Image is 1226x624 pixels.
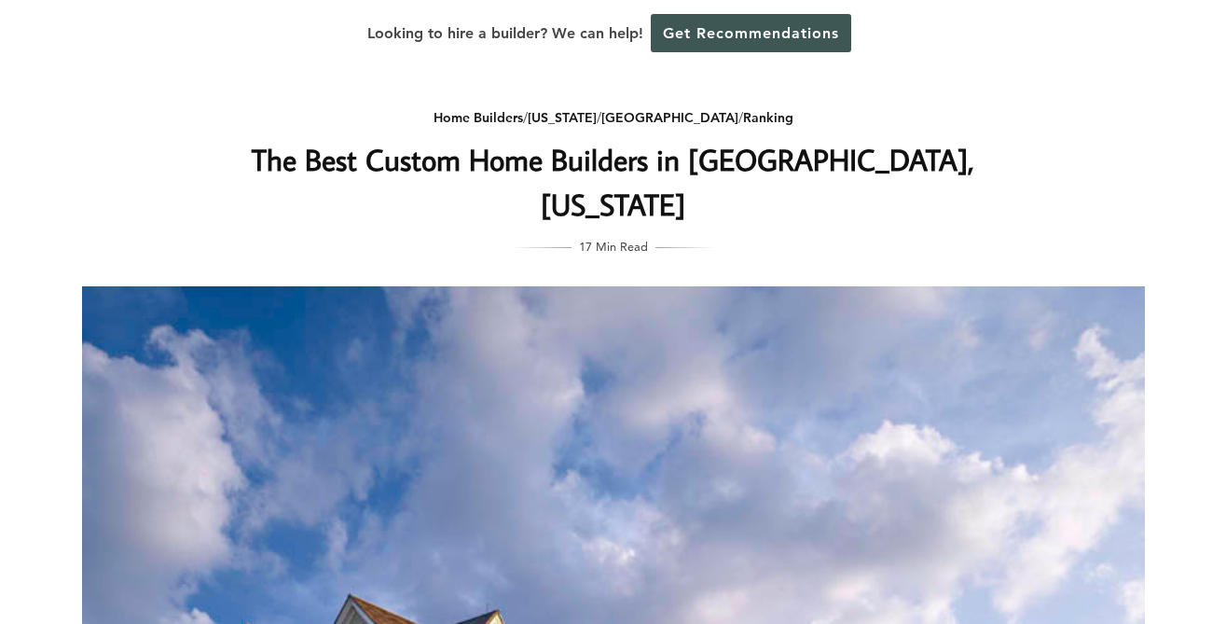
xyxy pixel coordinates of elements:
a: Get Recommendations [651,14,851,52]
a: Home Builders [434,109,523,126]
a: [US_STATE] [528,109,597,126]
h1: The Best Custom Home Builders in [GEOGRAPHIC_DATA], [US_STATE] [241,137,985,227]
div: / / / [241,106,985,130]
a: Ranking [743,109,793,126]
span: 17 Min Read [579,236,648,257]
a: [GEOGRAPHIC_DATA] [601,109,738,126]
